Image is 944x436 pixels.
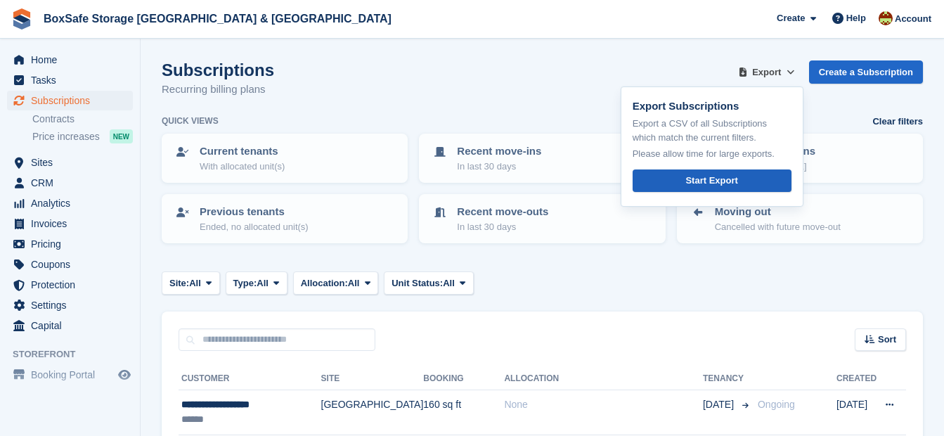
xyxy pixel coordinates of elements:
p: Please allow time for large exports. [633,147,791,161]
button: Allocation: All [293,271,379,295]
span: Pricing [31,234,115,254]
span: Type: [233,276,257,290]
p: Current tenants [200,143,285,160]
span: All [348,276,360,290]
th: Site [321,368,424,390]
span: Export [752,65,781,79]
span: Unit Status: [392,276,443,290]
span: Storefront [13,347,140,361]
p: Cancelled with future move-out [715,220,841,234]
td: [GEOGRAPHIC_DATA] [321,390,424,435]
th: Created [836,368,877,390]
a: Current tenants With allocated unit(s) [163,135,406,181]
a: menu [7,234,133,254]
p: Recurring billing plans [162,82,274,98]
span: Price increases [32,130,100,143]
th: Tenancy [703,368,752,390]
a: Start Export [633,169,791,193]
a: menu [7,173,133,193]
span: Account [895,12,931,26]
span: Allocation: [301,276,348,290]
span: Sites [31,153,115,172]
p: Export a CSV of all Subscriptions which match the current filters. [633,117,791,144]
a: Previous tenants Ended, no allocated unit(s) [163,195,406,242]
span: Protection [31,275,115,295]
a: Price increases NEW [32,129,133,144]
span: Subscriptions [31,91,115,110]
span: Home [31,50,115,70]
p: With allocated unit(s) [200,160,285,174]
span: Capital [31,316,115,335]
a: Create a Subscription [809,60,923,84]
span: Booking Portal [31,365,115,385]
a: Contracts [32,113,133,126]
span: Create [777,11,805,25]
p: Recent move-outs [457,204,548,220]
span: All [257,276,269,290]
a: Preview store [116,366,133,383]
img: Kim [879,11,893,25]
h1: Subscriptions [162,60,274,79]
p: Ended, no allocated unit(s) [200,220,309,234]
span: Help [846,11,866,25]
a: Recent move-ins In last 30 days [420,135,664,181]
p: Recent move-ins [457,143,541,160]
p: In last 30 days [457,160,541,174]
button: Site: All [162,271,220,295]
p: Previous tenants [200,204,309,220]
span: Site: [169,276,189,290]
span: Coupons [31,255,115,274]
div: None [504,397,703,412]
span: All [443,276,455,290]
span: All [189,276,201,290]
span: Settings [31,295,115,315]
td: 160 sq ft [423,390,504,435]
div: NEW [110,129,133,143]
a: Recent move-outs In last 30 days [420,195,664,242]
a: menu [7,255,133,274]
th: Booking [423,368,504,390]
h6: Quick views [162,115,219,127]
button: Type: All [226,271,287,295]
a: menu [7,193,133,213]
a: menu [7,295,133,315]
a: menu [7,316,133,335]
div: Start Export [685,174,737,188]
a: menu [7,91,133,110]
a: menu [7,275,133,295]
span: Analytics [31,193,115,213]
th: Allocation [504,368,703,390]
th: Customer [179,368,321,390]
a: menu [7,214,133,233]
span: Ongoing [758,399,795,410]
span: Invoices [31,214,115,233]
span: [DATE] [703,397,737,412]
a: menu [7,365,133,385]
button: Unit Status: All [384,271,473,295]
p: Moving out [715,204,841,220]
a: menu [7,153,133,172]
span: Sort [878,333,896,347]
p: Export Subscriptions [633,98,791,115]
span: CRM [31,173,115,193]
a: Moving out Cancelled with future move-out [678,195,922,242]
button: Export [736,60,798,84]
td: [DATE] [836,390,877,435]
a: BoxSafe Storage [GEOGRAPHIC_DATA] & [GEOGRAPHIC_DATA] [38,7,397,30]
span: Tasks [31,70,115,90]
a: Clear filters [872,115,923,129]
a: menu [7,50,133,70]
img: stora-icon-8386f47178a22dfd0bd8f6a31ec36ba5ce8667c1dd55bd0f319d3a0aa187defe.svg [11,8,32,30]
a: menu [7,70,133,90]
p: In last 30 days [457,220,548,234]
